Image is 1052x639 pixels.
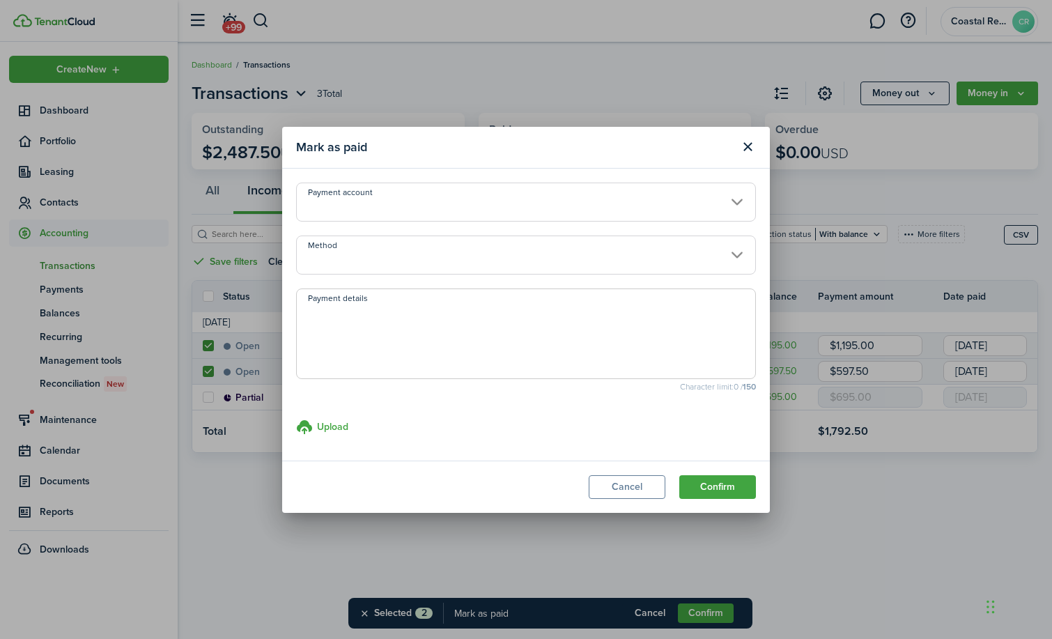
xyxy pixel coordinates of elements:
[589,475,665,499] button: Cancel
[317,419,348,434] h3: Upload
[296,383,756,391] small: Character limit: 0 /
[296,134,732,161] modal-title: Mark as paid
[679,475,756,499] button: Confirm
[743,380,756,393] b: 150
[987,586,995,628] div: Drag
[982,572,1052,639] iframe: Chat Widget
[736,135,759,159] button: Close modal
